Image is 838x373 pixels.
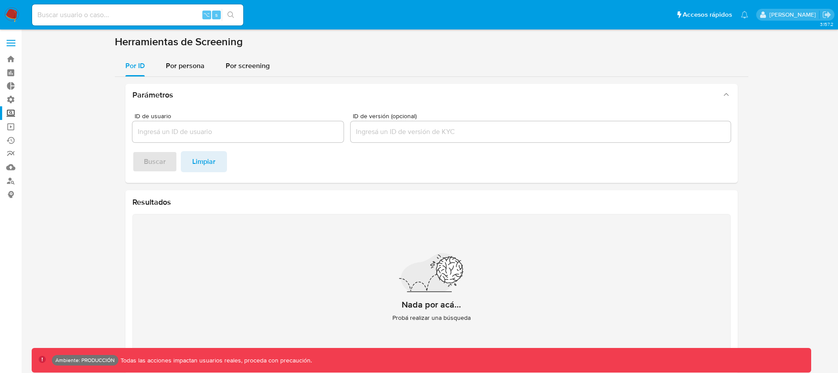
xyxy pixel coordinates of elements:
span: ⌥ [203,11,210,19]
span: s [215,11,218,19]
p: Todas las acciones impactan usuarios reales, proceda con precaución. [118,356,312,365]
a: Notificaciones [741,11,748,18]
p: Ambiente: PRODUCCIÓN [55,359,115,362]
p: federico.falavigna@mercadolibre.com [769,11,819,19]
a: Salir [822,10,831,19]
input: Buscar usuario o caso... [32,9,243,21]
button: search-icon [222,9,240,21]
span: Accesos rápidos [683,10,732,19]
